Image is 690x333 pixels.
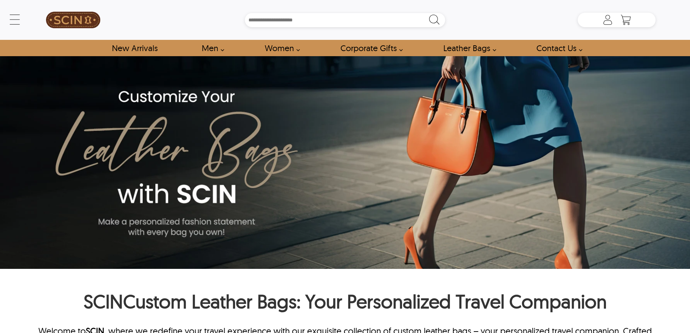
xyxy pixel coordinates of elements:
a: Shopping Cart [619,14,633,25]
a: Shop Leather Corporate Gifts [332,40,407,56]
a: SCIN [84,290,123,313]
a: Shop Women Leather Jackets [256,40,304,56]
a: Shop New Arrivals [104,40,166,56]
img: SCIN [46,4,100,36]
iframe: chat widget [645,288,690,322]
a: Shop Leather Bags [435,40,500,56]
h1: Custom Leather Bags: Your Personalized Travel Companion [34,290,656,317]
a: shop men's leather jackets [193,40,228,56]
a: contact-us [528,40,586,56]
a: SCIN [34,4,112,36]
